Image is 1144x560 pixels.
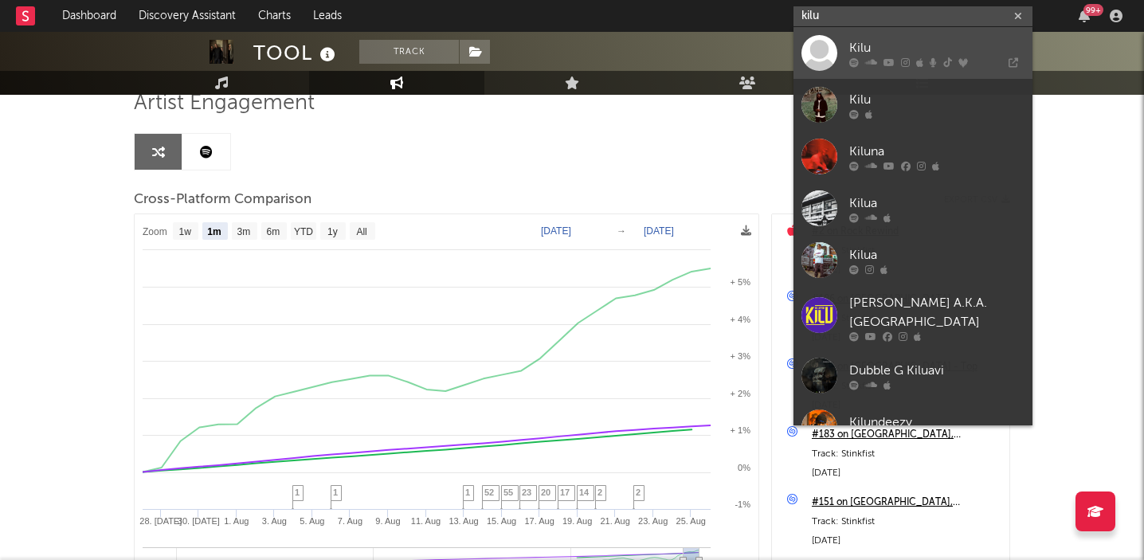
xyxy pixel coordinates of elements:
text: 3. Aug [262,516,287,526]
span: 23 [522,488,531,497]
div: Kilu [849,38,1025,57]
div: Kilua [849,245,1025,264]
div: Track: Stinkfist [812,444,1001,464]
button: 99+ [1079,10,1090,22]
a: #151 on [GEOGRAPHIC_DATA], [GEOGRAPHIC_DATA] [812,493,1001,512]
div: Kiluna [849,142,1025,161]
text: 1m [207,226,221,237]
span: 20 [541,488,550,497]
text: YTD [294,226,313,237]
span: 2 [597,488,602,497]
text: 7. Aug [338,516,362,526]
text: 23. Aug [638,516,668,526]
a: Dubble G Kiluavi [793,350,1032,401]
a: Kilua [793,182,1032,234]
button: Track [359,40,459,64]
span: Cross-Platform Comparison [134,190,311,210]
text: 30. [DATE] [178,516,220,526]
div: TOOL [253,40,339,66]
text: 1w [179,226,192,237]
span: 17 [560,488,570,497]
div: [PERSON_NAME] A.K.A. [GEOGRAPHIC_DATA] [849,294,1025,332]
text: 3m [237,226,251,237]
span: 1 [333,488,338,497]
text: 17. Aug [524,516,554,526]
text: 28. [DATE] [139,516,182,526]
text: 25. Aug [676,516,706,526]
div: Kilundeezy [849,413,1025,432]
text: 0% [738,463,750,472]
a: [PERSON_NAME] A.K.A. [GEOGRAPHIC_DATA] [793,286,1032,350]
text: 19. Aug [562,516,592,526]
span: 1 [295,488,300,497]
a: #183 on [GEOGRAPHIC_DATA], [GEOGRAPHIC_DATA] [812,425,1001,444]
span: Artist Engagement [134,94,315,113]
div: Kilu [849,90,1025,109]
text: + 1% [731,425,751,435]
text: + 4% [731,315,751,324]
a: Kiluna [793,131,1032,182]
text: → [617,225,626,237]
input: Search for artists [793,6,1032,26]
text: 1y [327,226,338,237]
text: Zoom [143,226,167,237]
span: 14 [579,488,589,497]
div: [DATE] [812,531,1001,550]
text: 6m [267,226,280,237]
text: [DATE] [541,225,571,237]
span: 2 [636,488,641,497]
span: 52 [484,488,494,497]
text: 11. Aug [411,516,441,526]
text: -1% [735,499,750,509]
text: + 5% [731,277,751,287]
text: 5. Aug [300,516,324,526]
a: Kilua [793,234,1032,286]
span: 1 [465,488,470,497]
text: + 3% [731,351,751,361]
div: Kilua [849,194,1025,213]
text: 1. Aug [224,516,249,526]
a: Kilundeezy [793,401,1032,453]
div: 99 + [1083,4,1103,16]
text: + 2% [731,389,751,398]
text: 13. Aug [449,516,478,526]
text: All [356,226,366,237]
a: Kilu [793,79,1032,131]
text: 21. Aug [601,516,630,526]
div: Dubble G Kiluavi [849,361,1025,380]
text: 15. Aug [487,516,516,526]
text: [DATE] [644,225,674,237]
div: [DATE] [812,464,1001,483]
text: 9. Aug [375,516,400,526]
a: Kilu [793,27,1032,79]
div: Track: Stinkfist [812,512,1001,531]
span: 55 [503,488,513,497]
